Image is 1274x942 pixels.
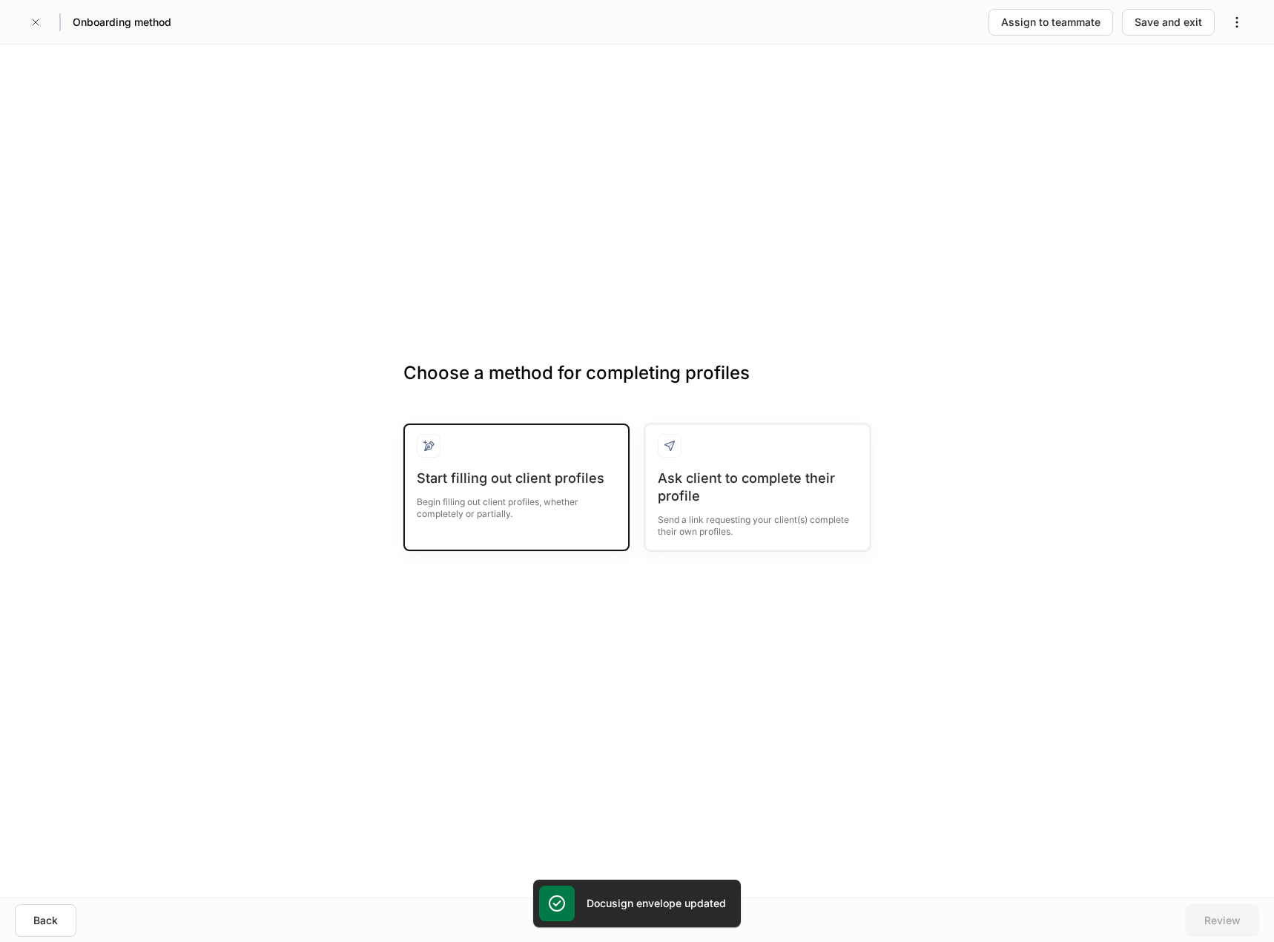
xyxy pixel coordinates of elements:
div: Back [33,913,58,928]
button: Back [15,904,76,937]
button: Assign to teammate [988,9,1113,36]
h3: Choose a method for completing profiles [403,361,871,409]
button: Review [1186,904,1259,937]
button: Save and exit [1122,9,1215,36]
div: Ask client to complete their profile [658,470,857,505]
div: Begin filling out client profiles, whether completely or partially. [417,487,616,520]
div: Send a link requesting your client(s) complete their own profiles. [658,505,857,538]
div: Review [1204,913,1241,928]
div: Assign to teammate [1001,15,1100,30]
h5: Docusign envelope updated [587,896,726,911]
h5: Onboarding method [73,15,171,30]
div: Save and exit [1135,15,1202,30]
div: Start filling out client profiles [417,470,616,487]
